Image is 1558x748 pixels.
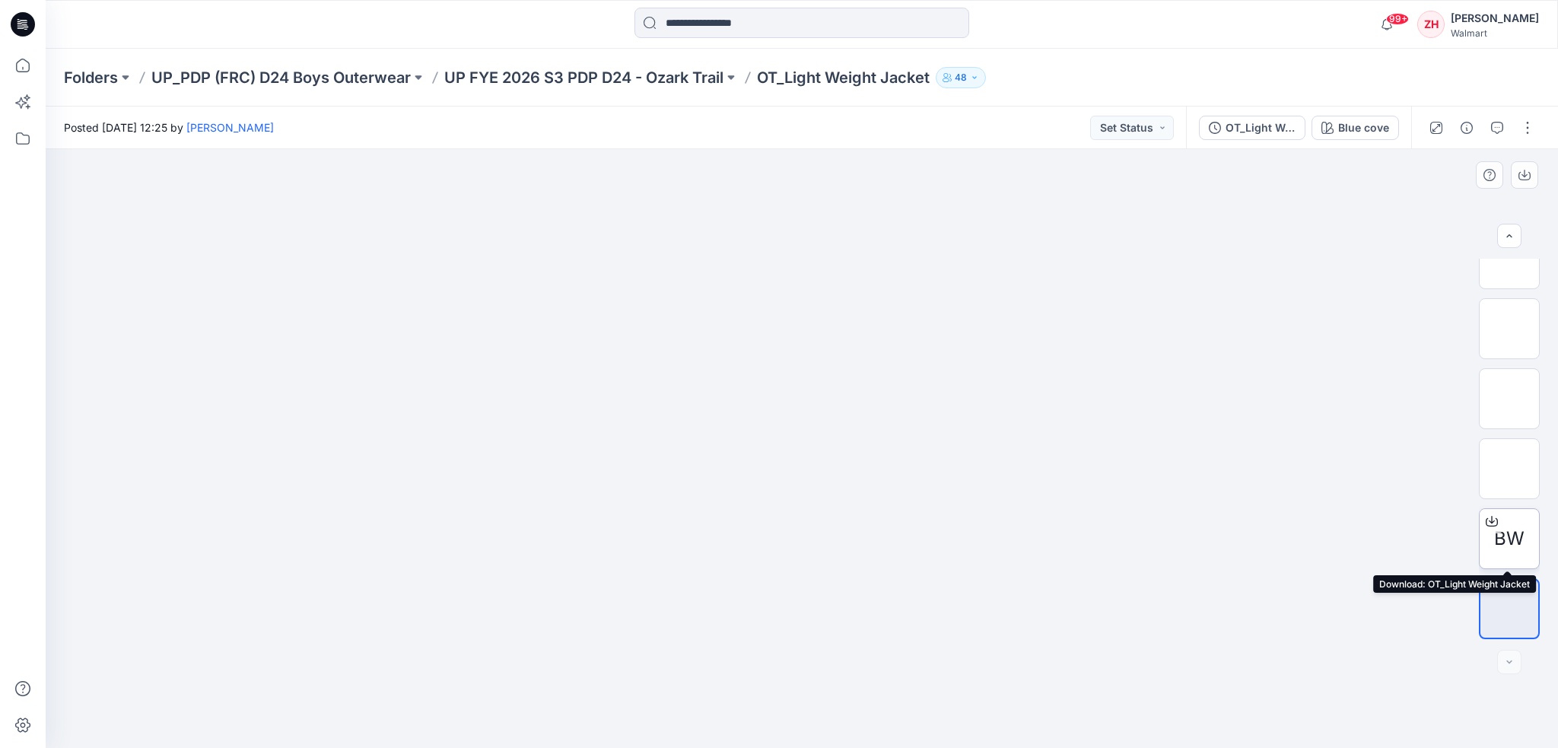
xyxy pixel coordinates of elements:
p: 48 [955,69,967,86]
div: Walmart [1451,27,1539,39]
div: ZH [1417,11,1445,38]
a: Folders [64,67,118,88]
div: Blue cove [1338,119,1389,136]
span: 99+ [1386,13,1409,25]
a: [PERSON_NAME] [186,121,274,134]
div: OT_Light Weight Jacket [1226,119,1296,136]
a: UP_PDP (FRC) D24 Boys Outerwear [151,67,411,88]
button: 48 [936,67,986,88]
p: OT_Light Weight Jacket [757,67,930,88]
div: [PERSON_NAME] [1451,9,1539,27]
span: Posted [DATE] 12:25 by [64,119,274,135]
span: BW [1494,525,1525,552]
button: Blue cove [1312,116,1399,140]
button: OT_Light Weight Jacket [1199,116,1305,140]
button: Details [1455,116,1479,140]
a: UP FYE 2026 S3 PDP D24 - Ozark Trail [444,67,723,88]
